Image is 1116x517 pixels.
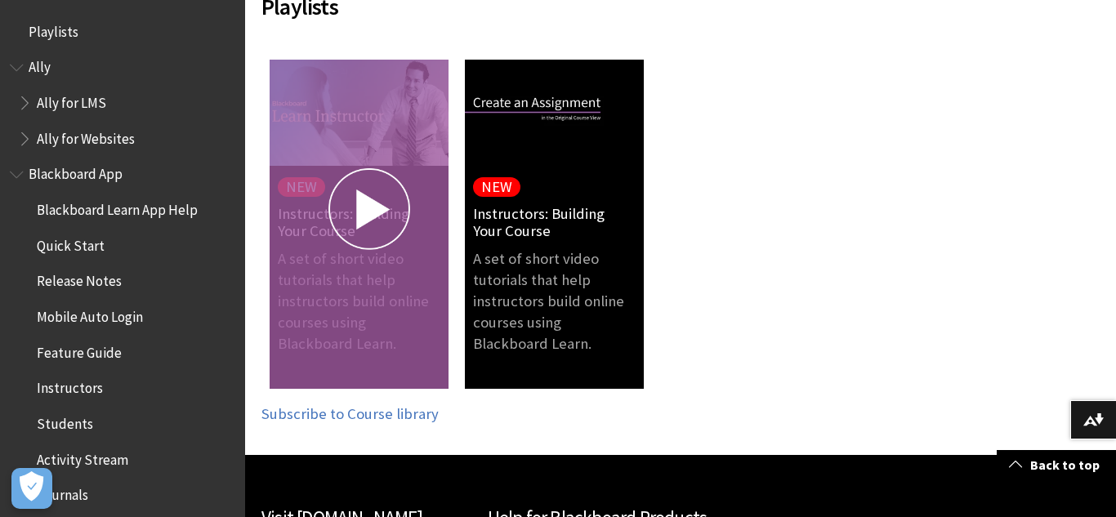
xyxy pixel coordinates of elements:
span: Feature Guide [37,339,122,361]
a: A set of short video tutorials that help instructors build online courses using Blackboard Learn. [465,240,644,372]
span: Students [37,410,93,432]
span: Quick Start [37,232,105,254]
span: Release Notes [37,268,122,290]
span: Mobile Auto Login [37,303,143,325]
span: Blackboard App [29,161,123,183]
span: Ally for Websites [37,125,135,147]
img: play-icon-white.png [328,168,410,250]
a: Back to top [997,450,1116,480]
button: Open Preferences [11,468,52,509]
span: Blackboard Learn App Help [37,196,198,218]
a: A set of short video tutorials that help instructors build online courses using Blackboard Learn. [270,60,449,389]
span: Ally [29,54,51,76]
span: Ally for LMS [37,89,106,111]
div: NEW [481,178,512,196]
span: Activity Stream [37,446,128,468]
nav: Book outline for Anthology Ally Help [10,54,235,153]
span: Playlists [29,18,78,40]
a: Instructors: Building Your Course [473,205,636,240]
p: A set of short video tutorials that help instructors build online courses using Blackboard Learn. [465,248,644,355]
span: Journals [37,482,88,504]
span: Instructors [37,375,103,397]
a: Subscribe to Course library [261,404,439,424]
nav: Book outline for Playlists [10,18,235,46]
